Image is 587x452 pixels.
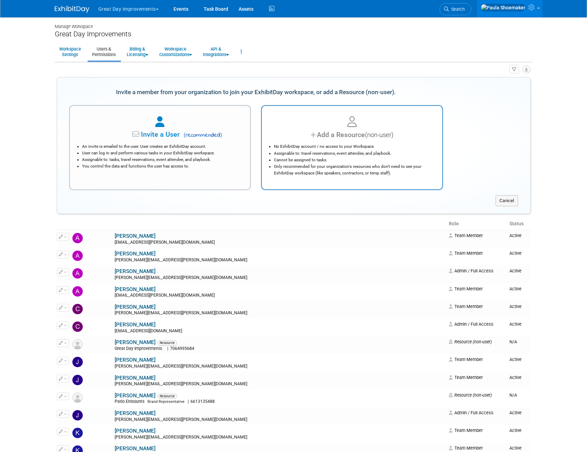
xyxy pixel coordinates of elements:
span: Invite a User [98,130,180,138]
img: Resource [72,339,83,350]
a: Search [439,3,471,15]
span: ) [220,132,222,138]
span: ( [184,132,186,138]
span: Active [509,375,522,380]
span: Resource (non-user) [449,392,492,398]
div: [PERSON_NAME][EMAIL_ADDRESS][PERSON_NAME][DOMAIN_NAME] [115,275,445,281]
span: recommended [181,131,222,139]
img: Angelique Critz [72,286,83,297]
li: Assignable to: tasks, travel reservations, event attendee, and playbook. [82,156,242,163]
span: Admin / Full Access [449,268,493,273]
a: [PERSON_NAME] [115,304,155,310]
a: [PERSON_NAME] [115,251,155,257]
span: N/A [509,339,517,344]
span: Resource [158,394,177,399]
div: [EMAIL_ADDRESS][PERSON_NAME][DOMAIN_NAME] [115,240,445,245]
div: Manage Workspace [55,17,533,30]
a: WorkspaceSettings [55,43,86,60]
a: [PERSON_NAME] [115,286,155,292]
img: Akeela Miller [72,233,83,243]
span: Patio Enlosures [115,399,146,404]
img: Paula Shoemaker [481,4,526,11]
span: Active [509,428,522,433]
span: Active [509,445,522,451]
a: [PERSON_NAME] [115,339,155,345]
span: Great Day Improvements [115,346,164,351]
a: [PERSON_NAME] [115,392,155,399]
span: Admin / Full Access [449,322,493,327]
li: You control the data and functions the user has access to. [82,163,242,170]
span: Active [509,233,522,238]
img: Resource [72,392,83,403]
span: 6613135488 [189,399,217,404]
span: Team Member [449,304,483,309]
a: [PERSON_NAME] [115,445,155,452]
span: Active [509,322,522,327]
img: Jennifer Hockstra [72,410,83,421]
a: [PERSON_NAME] [115,322,155,328]
span: Team Member [449,357,483,362]
div: [PERSON_NAME][EMAIL_ADDRESS][PERSON_NAME][DOMAIN_NAME] [115,435,445,440]
span: Team Member [449,428,483,433]
span: Resource [158,341,177,345]
span: Team Member [449,286,483,291]
div: [PERSON_NAME][EMAIL_ADDRESS][PERSON_NAME][DOMAIN_NAME] [115,257,445,263]
img: ALAN REYNOLDS [72,251,83,261]
span: (non-user) [365,131,393,139]
img: Alexis Carrero [72,268,83,279]
div: [PERSON_NAME][EMAIL_ADDRESS][PERSON_NAME][DOMAIN_NAME] [115,417,445,423]
div: [PERSON_NAME][EMAIL_ADDRESS][PERSON_NAME][DOMAIN_NAME] [115,381,445,387]
a: [PERSON_NAME] [115,375,155,381]
span: | [167,346,168,351]
a: Users &Permissions [88,43,120,60]
a: Billing &Licensing [122,43,153,60]
span: Team Member [449,233,483,238]
span: Resource (non-user) [449,339,492,344]
span: Active [509,304,522,309]
div: Add a Resource [270,130,434,140]
img: Javon Woods [72,357,83,367]
li: An invite is emailed to the user. User creates an ExhibitDay account. [82,143,242,150]
span: 7064995684 [168,346,196,351]
span: Active [509,268,522,273]
img: Kenneth Luquette [72,428,83,438]
span: Team Member [449,251,483,256]
span: Active [509,251,522,256]
span: Active [509,357,522,362]
div: [EMAIL_ADDRESS][PERSON_NAME][DOMAIN_NAME] [115,293,445,298]
a: WorkspaceCustomizations [155,43,196,60]
li: No ExhibitDay account / no access to your Workspace. [274,143,434,150]
span: | [188,399,189,404]
span: Brand Representative [148,399,185,404]
div: [EMAIL_ADDRESS][DOMAIN_NAME] [115,328,445,334]
img: ExhibitDay [55,6,89,13]
span: Active [509,410,522,415]
span: N/A [509,392,517,398]
a: [PERSON_NAME] [115,268,155,274]
button: Cancel [496,195,518,206]
a: [PERSON_NAME] [115,233,155,239]
li: Assignable to: travel reservations, event attendee, and playbook. [274,150,434,157]
span: Active [509,286,522,291]
span: Admin / Full Access [449,410,493,415]
div: Great Day Improvements [55,30,533,38]
div: Invite a member from your organization to join your ExhibitDay workspace, or add a Resource (non-... [69,85,443,100]
a: API &Integrations [198,43,233,60]
div: [PERSON_NAME][EMAIL_ADDRESS][PERSON_NAME][DOMAIN_NAME] [115,364,445,369]
img: Jeff Garrett [72,375,83,385]
span: Team Member [449,445,483,451]
a: [PERSON_NAME] [115,410,155,416]
li: Cannot be assigned to tasks. [274,157,434,163]
span: Search [449,7,465,12]
img: Chris Winston [72,304,83,314]
th: Role [446,218,507,230]
div: [PERSON_NAME][EMAIL_ADDRESS][PERSON_NAME][DOMAIN_NAME] [115,310,445,316]
li: User can log in and perform various tasks in your ExhibitDay workspace. [82,150,242,156]
th: Status [507,218,531,230]
span: Team Member [449,375,483,380]
a: [PERSON_NAME] [115,428,155,434]
li: Only recommended for your organization's resources who don't need to see your ExhibitDay workspac... [274,163,434,177]
img: Clayton Stackpole [72,322,83,332]
a: [PERSON_NAME] [115,357,155,363]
